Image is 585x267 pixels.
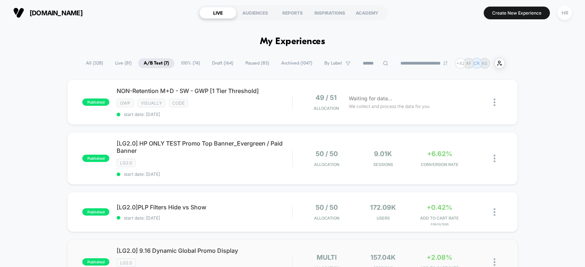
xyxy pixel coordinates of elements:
[82,98,109,106] span: published
[494,258,495,266] img: close
[413,222,466,226] span: for Filters
[349,103,430,110] span: We collect and process the data for you
[117,215,292,221] span: start date: [DATE]
[117,112,292,117] span: start date: [DATE]
[110,58,137,68] span: Live ( 81 )
[558,6,572,20] div: HR
[117,259,136,267] span: LG2.0
[80,58,109,68] span: All ( 328 )
[237,7,274,19] div: AUDIENCES
[169,99,188,107] span: code
[314,106,339,111] span: Allocation
[199,7,237,19] div: LIVE
[374,150,392,158] span: 9.01k
[117,159,136,167] span: LG2.0
[117,140,292,154] span: [LG2.0] HP ONLY TEST Promo Top Banner_Evergreen / Paid Banner
[555,5,574,20] button: HR
[117,171,292,177] span: start date: [DATE]
[348,7,386,19] div: ACADEMY
[316,150,338,158] span: 50 / 50
[138,58,174,68] span: A/B Test ( 7 )
[117,204,292,211] span: [LG2.0]PLP Filters Hide vs Show
[13,7,24,18] img: Visually logo
[82,208,109,216] span: published
[11,7,85,19] button: [DOMAIN_NAME]
[484,7,550,19] button: Create New Experience
[427,204,452,211] span: +0.42%
[466,61,471,66] p: AF
[455,58,466,69] div: + 42
[137,99,165,107] span: visually
[274,7,311,19] div: REPORTS
[482,61,487,66] p: AS
[314,162,339,167] span: Allocation
[316,94,337,101] span: 49 / 51
[443,61,448,65] img: end
[473,61,480,66] p: CR
[494,98,495,106] img: close
[349,94,392,102] span: Waiting for data...
[260,36,325,47] h1: My Experiences
[356,162,409,167] span: Sessions
[427,254,452,261] span: +2.08%
[117,99,134,107] span: gwp
[494,155,495,162] img: close
[324,61,342,66] span: By Label
[314,216,339,221] span: Allocation
[311,7,348,19] div: INSPIRATIONS
[427,150,452,158] span: +6.62%
[370,204,396,211] span: 172.09k
[317,254,337,261] span: multi
[494,208,495,216] img: close
[117,247,292,254] span: [LG2.0] 9.16 Dynamic Global Promo Display
[240,58,275,68] span: Paused ( 83 )
[207,58,239,68] span: Draft ( 164 )
[370,254,396,261] span: 157.04k
[276,58,318,68] span: Archived ( 1047 )
[175,58,205,68] span: 100% ( 74 )
[82,258,109,266] span: published
[82,155,109,162] span: published
[316,204,338,211] span: 50 / 50
[356,216,409,221] span: Users
[117,87,292,94] span: NON-Retention M+D - SW - GWP [1 Tier Threshold]
[30,9,83,17] span: [DOMAIN_NAME]
[413,162,466,167] span: CONVERSION RATE
[413,216,466,221] span: ADD TO CART RATE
